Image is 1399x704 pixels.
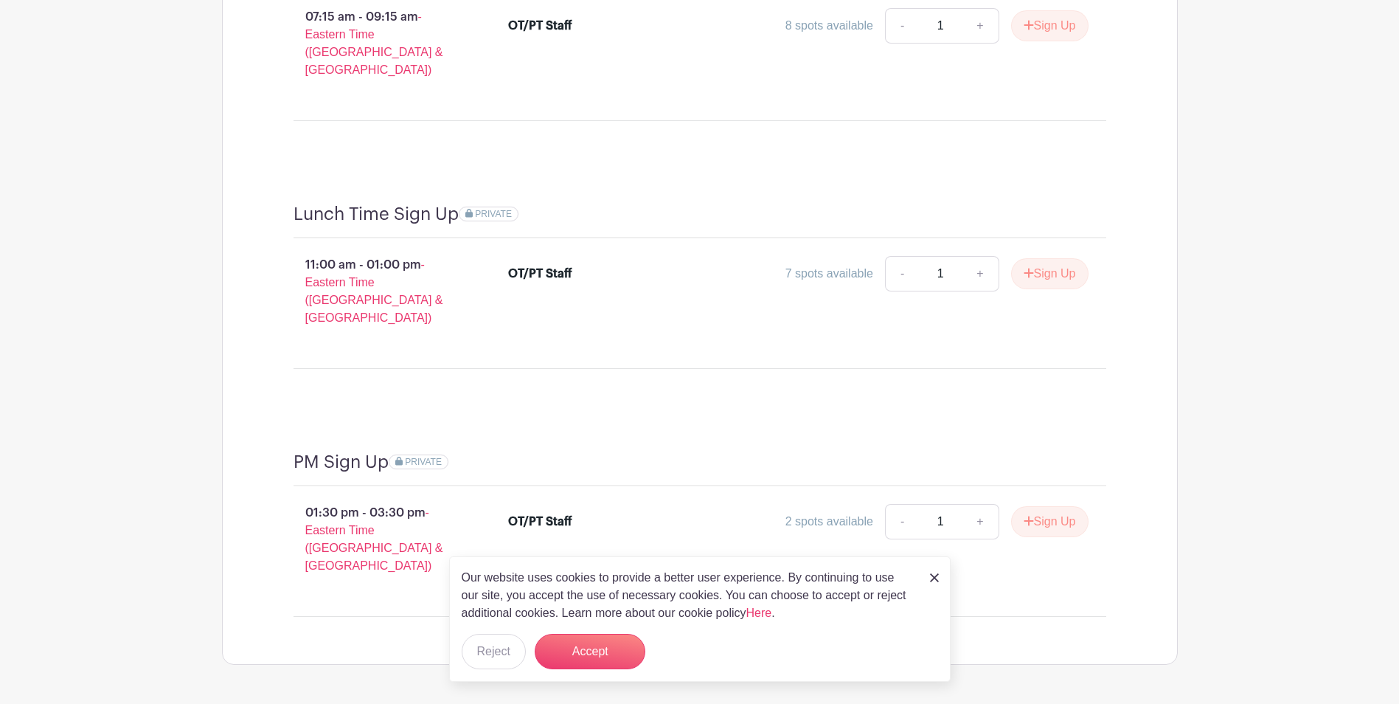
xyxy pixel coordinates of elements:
[785,17,873,35] div: 8 spots available
[270,2,485,85] p: 07:15 am - 09:15 am
[746,607,772,619] a: Here
[885,256,919,291] a: -
[305,258,443,324] span: - Eastern Time ([GEOGRAPHIC_DATA] & [GEOGRAPHIC_DATA])
[785,265,873,283] div: 7 spots available
[535,634,645,669] button: Accept
[270,498,485,581] p: 01:30 pm - 03:30 pm
[305,10,443,76] span: - Eastern Time ([GEOGRAPHIC_DATA] & [GEOGRAPHIC_DATA])
[294,204,459,225] h4: Lunch Time Sign Up
[1011,506,1089,537] button: Sign Up
[1011,10,1089,41] button: Sign Up
[305,506,443,572] span: - Eastern Time ([GEOGRAPHIC_DATA] & [GEOGRAPHIC_DATA])
[462,569,914,622] p: Our website uses cookies to provide a better user experience. By continuing to use our site, you ...
[962,256,999,291] a: +
[1011,258,1089,289] button: Sign Up
[475,209,512,219] span: PRIVATE
[785,513,873,531] div: 2 spots available
[962,8,999,44] a: +
[508,513,572,531] div: OT/PT Staff
[508,17,572,35] div: OT/PT Staff
[462,634,526,669] button: Reject
[270,250,485,333] p: 11:00 am - 01:00 pm
[885,504,919,539] a: -
[930,573,939,582] img: close_button-5f87c8562297e5c2d7936805f587ecaba9071eb48480494691a3f1689db116b3.svg
[294,452,389,473] h4: PM Sign Up
[885,8,919,44] a: -
[508,265,572,283] div: OT/PT Staff
[962,504,999,539] a: +
[405,457,442,467] span: PRIVATE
